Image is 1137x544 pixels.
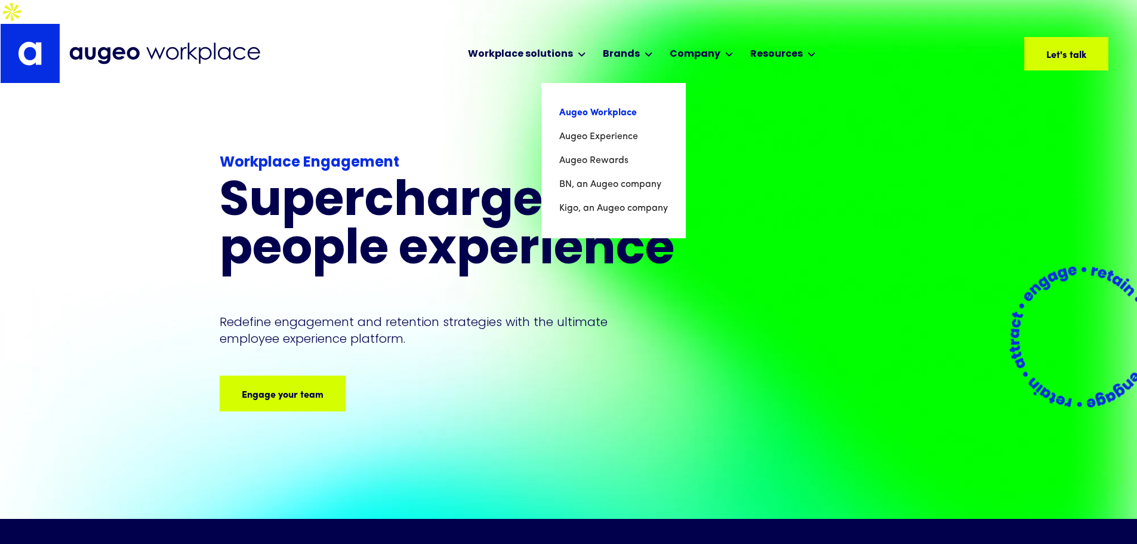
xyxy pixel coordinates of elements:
[468,47,573,62] div: Workplace solutions
[1024,37,1108,70] a: Let's talk
[670,47,720,62] div: Company
[559,101,668,125] a: Augeo Workplace
[559,173,668,196] a: BN, an Augeo company
[603,47,640,62] div: Brands
[18,41,42,66] img: Augeo's "a" monogram decorative logo in white.
[559,196,668,220] a: Kigo, an Augeo company
[750,47,803,62] div: Resources
[667,24,737,83] div: Company
[465,24,589,83] div: Workplace solutions
[747,24,819,83] div: Resources
[541,83,686,238] nav: Brands
[559,149,668,173] a: Augeo Rewards
[559,125,668,149] a: Augeo Experience
[600,24,656,83] div: Brands
[69,42,260,64] img: Augeo Workplace business unit full logo in mignight blue.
